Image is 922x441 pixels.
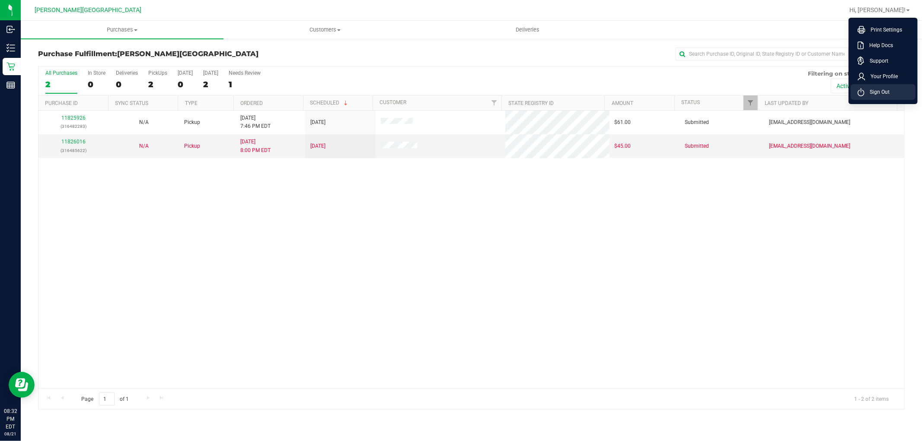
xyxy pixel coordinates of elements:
a: Purchases [21,21,223,39]
span: Deliveries [504,26,551,34]
button: N/A [139,142,149,150]
inline-svg: Retail [6,62,15,71]
div: 2 [203,79,218,89]
p: 08/21 [4,431,17,437]
div: Needs Review [229,70,261,76]
a: Amount [612,100,633,106]
span: Support [865,57,888,65]
span: [EMAIL_ADDRESS][DOMAIN_NAME] [769,118,850,127]
span: Your Profile [865,72,898,81]
span: Sign Out [865,88,890,96]
a: Last Updated By [765,100,808,106]
span: Customers [224,26,426,34]
a: 11825926 [61,115,86,121]
div: In Store [88,70,105,76]
a: Filter [743,95,758,110]
div: [DATE] [203,70,218,76]
span: Not Applicable [139,143,149,149]
span: [PERSON_NAME][GEOGRAPHIC_DATA] [35,6,142,14]
a: Purchase ID [45,100,78,106]
inline-svg: Inbound [6,25,15,34]
iframe: Resource center [9,372,35,398]
a: Ordered [240,100,263,106]
inline-svg: Reports [6,81,15,89]
span: [DATE] [310,118,325,127]
span: 1 - 2 of 2 items [847,392,896,405]
a: 11826016 [61,139,86,145]
span: Help Docs [864,41,893,50]
span: $61.00 [615,118,631,127]
div: 2 [148,79,167,89]
a: Help Docs [858,41,912,50]
span: [EMAIL_ADDRESS][DOMAIN_NAME] [769,142,850,150]
span: [DATE] 7:46 PM EDT [240,114,271,130]
div: Deliveries [116,70,138,76]
span: Print Settings [865,25,902,34]
span: [DATE] [310,142,325,150]
a: Customers [223,21,426,39]
a: Deliveries [426,21,629,39]
div: All Purchases [45,70,77,76]
a: Customer [380,99,407,105]
span: Not Applicable [139,119,149,125]
div: [DATE] [178,70,193,76]
span: Submitted [685,142,709,150]
a: Support [858,57,912,65]
span: Submitted [685,118,709,127]
input: Search Purchase ID, Original ID, State Registry ID or Customer Name... [676,48,849,60]
span: Page of 1 [74,392,136,406]
p: 08:32 PM EDT [4,407,17,431]
div: PickUps [148,70,167,76]
div: 2 [45,79,77,89]
span: Purchases [21,26,223,34]
a: Sync Status [115,100,149,106]
p: (316485622) [44,146,103,155]
a: Filter [487,95,501,110]
span: Hi, [PERSON_NAME]! [849,6,906,13]
span: Pickup [184,118,200,127]
a: Type [185,100,198,106]
span: [DATE] 8:00 PM EDT [240,138,271,154]
div: 1 [229,79,261,89]
div: 0 [178,79,193,89]
inline-svg: Inventory [6,44,15,52]
h3: Purchase Fulfillment: [38,50,327,58]
span: [PERSON_NAME][GEOGRAPHIC_DATA] [117,50,258,58]
button: Active only [831,79,871,93]
div: 0 [116,79,138,89]
a: Scheduled [310,100,350,106]
input: 1 [99,392,115,406]
a: State Registry ID [509,100,554,106]
span: Filtering on status: [808,70,864,77]
div: 0 [88,79,105,89]
span: $45.00 [615,142,631,150]
p: (316482283) [44,122,103,130]
span: Pickup [184,142,200,150]
li: Sign Out [851,84,916,100]
a: Status [681,99,700,105]
button: N/A [139,118,149,127]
